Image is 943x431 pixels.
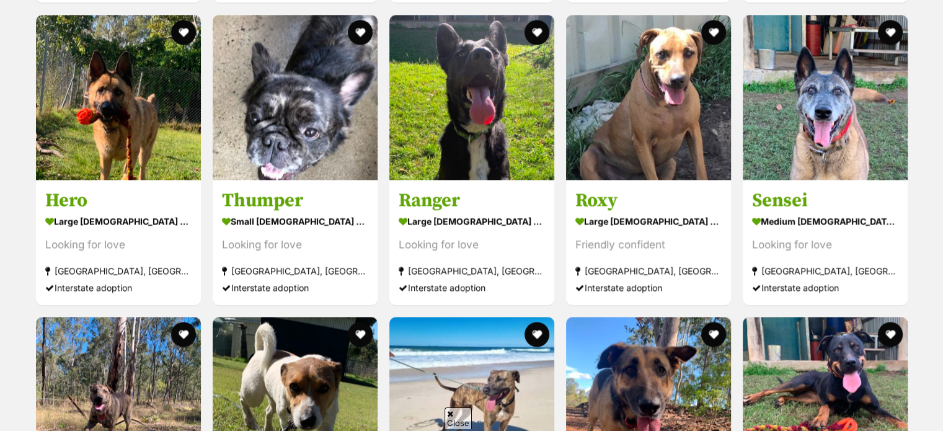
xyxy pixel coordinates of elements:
h3: Roxy [575,189,722,212]
div: Friendly confident [575,236,722,253]
button: favourite [171,20,196,45]
a: Roxy large [DEMOGRAPHIC_DATA] Dog Friendly confident [GEOGRAPHIC_DATA], [GEOGRAPHIC_DATA] Interst... [566,179,731,305]
div: [GEOGRAPHIC_DATA], [GEOGRAPHIC_DATA] [45,262,192,279]
div: [GEOGRAPHIC_DATA], [GEOGRAPHIC_DATA] [575,262,722,279]
img: Hero [36,15,201,180]
div: Interstate adoption [399,279,545,296]
div: Interstate adoption [222,279,368,296]
button: favourite [525,322,549,347]
div: medium [DEMOGRAPHIC_DATA] Dog [752,212,898,230]
button: favourite [701,322,726,347]
h3: Thumper [222,189,368,212]
a: Hero large [DEMOGRAPHIC_DATA] Dog Looking for love [GEOGRAPHIC_DATA], [GEOGRAPHIC_DATA] Interstat... [36,179,201,305]
div: large [DEMOGRAPHIC_DATA] Dog [45,212,192,230]
button: favourite [525,20,549,45]
div: [GEOGRAPHIC_DATA], [GEOGRAPHIC_DATA] [752,262,898,279]
h3: Ranger [399,189,545,212]
div: Looking for love [222,236,368,253]
img: Thumper [213,15,378,180]
h3: Hero [45,189,192,212]
div: Looking for love [45,236,192,253]
img: Ranger [389,15,554,180]
a: Ranger large [DEMOGRAPHIC_DATA] Dog Looking for love [GEOGRAPHIC_DATA], [GEOGRAPHIC_DATA] Interst... [389,179,554,305]
a: Thumper small [DEMOGRAPHIC_DATA] Dog Looking for love [GEOGRAPHIC_DATA], [GEOGRAPHIC_DATA] Inters... [213,179,378,305]
div: Interstate adoption [752,279,898,296]
div: Interstate adoption [45,279,192,296]
button: favourite [878,322,903,347]
button: favourite [701,20,726,45]
span: Close [445,407,472,429]
button: favourite [171,322,196,347]
img: Roxy [566,15,731,180]
button: favourite [878,20,903,45]
div: large [DEMOGRAPHIC_DATA] Dog [575,212,722,230]
div: large [DEMOGRAPHIC_DATA] Dog [399,212,545,230]
div: [GEOGRAPHIC_DATA], [GEOGRAPHIC_DATA] [222,262,368,279]
div: Interstate adoption [575,279,722,296]
button: favourite [348,20,373,45]
div: small [DEMOGRAPHIC_DATA] Dog [222,212,368,230]
h3: Sensei [752,189,898,212]
a: Sensei medium [DEMOGRAPHIC_DATA] Dog Looking for love [GEOGRAPHIC_DATA], [GEOGRAPHIC_DATA] Inters... [743,179,908,305]
img: Sensei [743,15,908,180]
button: favourite [348,322,373,347]
div: Looking for love [399,236,545,253]
div: Looking for love [752,236,898,253]
div: [GEOGRAPHIC_DATA], [GEOGRAPHIC_DATA] [399,262,545,279]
